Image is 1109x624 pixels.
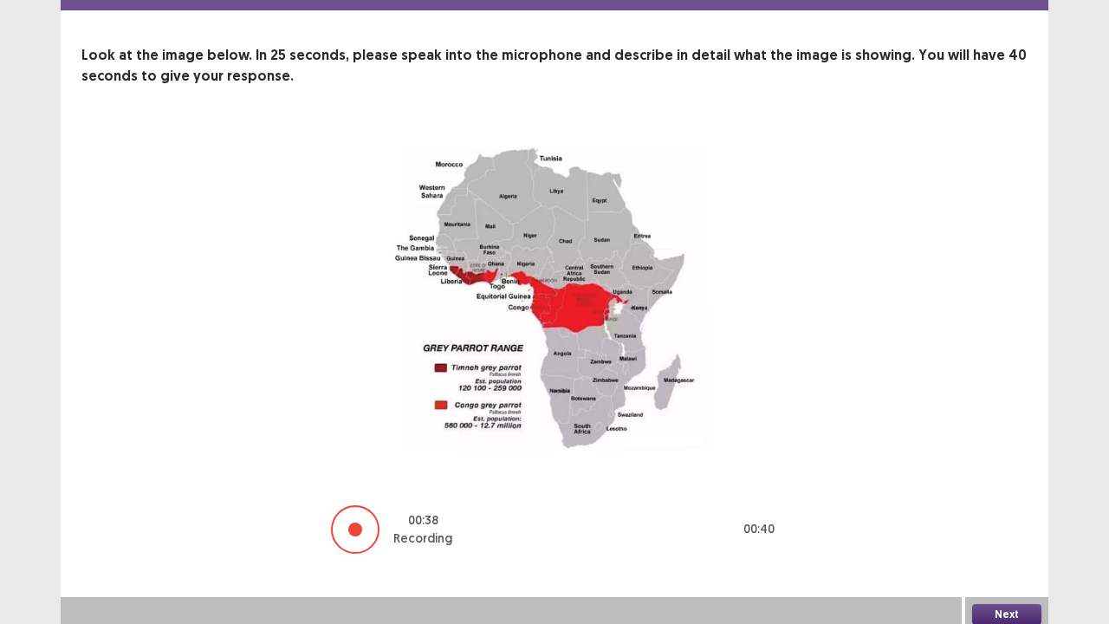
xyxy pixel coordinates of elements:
p: 00 : 40 [743,520,775,538]
img: image-description [338,128,771,469]
p: Look at the image below. In 25 seconds, please speak into the microphone and describe in detail w... [81,45,1028,87]
p: Recording [393,530,452,548]
p: 00 : 38 [408,511,438,530]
